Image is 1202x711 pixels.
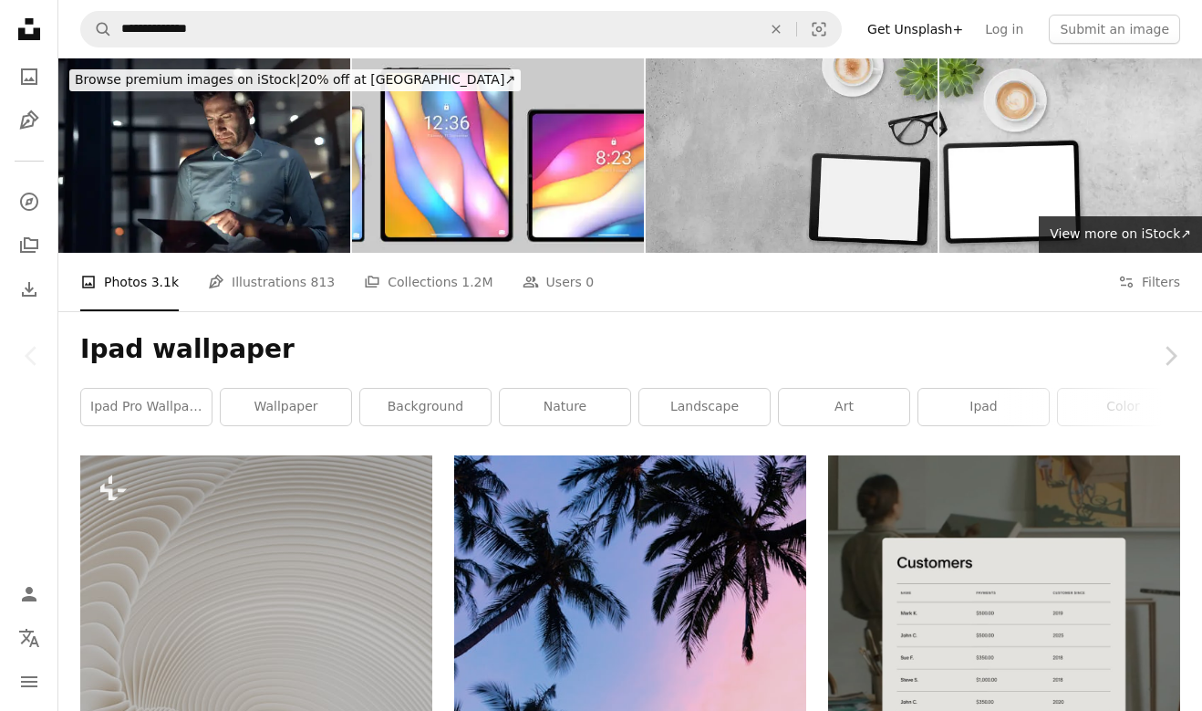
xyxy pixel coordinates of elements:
[1138,268,1202,444] a: Next
[585,272,594,292] span: 0
[756,12,796,47] button: Clear
[11,227,47,264] a: Collections
[81,12,112,47] button: Search Unsplash
[639,389,770,425] a: landscape
[11,58,47,95] a: Photos
[360,389,491,425] a: background
[500,389,630,425] a: nature
[75,72,300,87] span: Browse premium images on iStock |
[646,58,938,253] img: Modern Office Desk Background - Top View with Copy Space
[80,11,842,47] form: Find visuals sitewide
[11,620,47,656] button: Language
[11,102,47,139] a: Illustrations
[58,58,350,253] img: Business man, tablet and working late at night while browsing the internet, doing online research...
[311,272,336,292] span: 813
[1039,216,1202,253] a: View more on iStock↗
[797,12,841,47] button: Visual search
[80,333,1180,366] h1: Ipad wallpaper
[779,389,909,425] a: art
[75,72,515,87] span: 20% off at [GEOGRAPHIC_DATA] ↗
[352,58,644,253] img: Generic phone and tablets lock screens with 3D art wallpaper. Set of three. Isolated on gray.
[11,576,47,612] a: Log in / Sign up
[364,253,492,311] a: Collections 1.2M
[974,15,1034,44] a: Log in
[523,253,595,311] a: Users 0
[1118,253,1180,311] button: Filters
[11,664,47,700] button: Menu
[1058,389,1188,425] a: color
[1050,226,1191,241] span: View more on iStock ↗
[81,389,212,425] a: ipad pro wallpaper
[856,15,974,44] a: Get Unsplash+
[208,253,335,311] a: Illustrations 813
[918,389,1049,425] a: ipad
[461,272,492,292] span: 1.2M
[58,58,532,102] a: Browse premium images on iStock|20% off at [GEOGRAPHIC_DATA]↗
[1049,15,1180,44] button: Submit an image
[11,183,47,220] a: Explore
[221,389,351,425] a: wallpaper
